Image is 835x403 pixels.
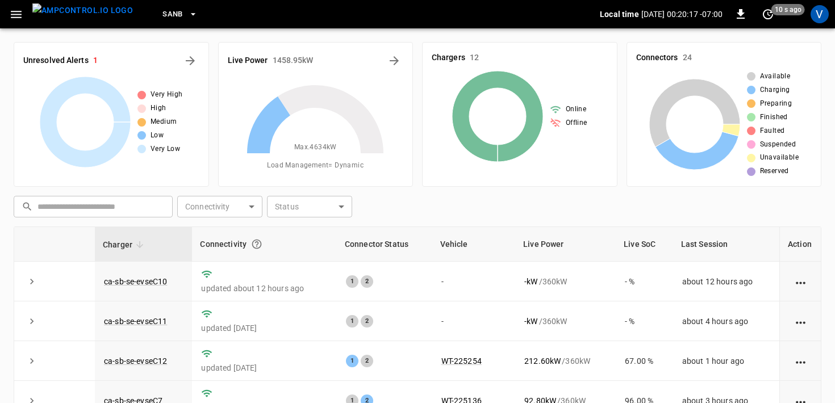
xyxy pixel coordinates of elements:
h6: 1 [93,54,98,67]
th: Action [779,227,821,262]
button: Connection between the charger and our software. [247,234,267,254]
a: ca-sb-se-evseC12 [104,356,167,366]
span: Unavailable [760,152,799,163]
span: SanB [162,8,183,21]
p: - kW [524,316,537,327]
button: set refresh interval [759,5,777,23]
div: profile-icon [811,5,829,23]
button: expand row [23,352,40,370]
h6: 24 [683,52,692,64]
span: 10 s ago [771,4,805,15]
td: about 1 hour ago [673,341,779,381]
td: - % [616,301,673,341]
th: Last Session [673,227,779,262]
div: 1 [346,315,358,328]
p: updated about 12 hours ago [201,283,327,294]
th: Connector Status [337,227,432,262]
p: Local time [600,9,639,20]
div: / 360 kW [524,355,607,367]
td: about 4 hours ago [673,301,779,341]
h6: 1458.95 kW [273,54,314,67]
a: WT-225254 [441,356,482,366]
span: Finished [760,112,788,123]
div: 2 [361,315,373,328]
span: Online [566,104,586,115]
span: High [151,103,166,114]
span: Offline [566,117,587,129]
td: about 12 hours ago [673,262,779,301]
th: Live SoC [616,227,673,262]
td: - [432,301,516,341]
span: Max. 4634 kW [294,142,337,153]
img: ampcontrol.io logo [32,3,133,18]
span: Preparing [760,98,792,110]
a: ca-sb-se-evseC10 [104,277,167,286]
button: SanB [158,3,202,26]
span: Available [760,71,791,82]
span: Reserved [760,166,789,177]
p: - kW [524,276,537,287]
span: Charger [103,238,147,251]
span: Load Management = Dynamic [267,160,364,171]
td: - [432,262,516,301]
h6: 12 [470,52,479,64]
p: [DATE] 00:20:17 -07:00 [641,9,723,20]
td: - % [616,262,673,301]
p: updated [DATE] [201,362,327,373]
div: action cell options [794,316,808,327]
span: Very Low [151,144,180,155]
button: All Alerts [181,52,199,70]
span: Charging [760,85,790,96]
a: ca-sb-se-evseC11 [104,317,167,326]
th: Vehicle [432,227,516,262]
h6: Connectors [636,52,678,64]
span: Low [151,130,164,141]
span: Suspended [760,139,796,150]
button: Energy Overview [385,52,403,70]
p: updated [DATE] [201,322,327,334]
div: action cell options [794,355,808,367]
button: expand row [23,313,40,330]
div: 1 [346,275,358,288]
td: 67.00 % [616,341,673,381]
div: Connectivity [200,234,328,254]
div: / 360 kW [524,316,607,327]
div: action cell options [794,276,808,287]
span: Medium [151,116,177,128]
span: Faulted [760,125,785,137]
h6: Unresolved Alerts [23,54,89,67]
button: expand row [23,273,40,290]
div: 2 [361,275,373,288]
p: 212.60 kW [524,355,561,367]
div: / 360 kW [524,276,607,287]
th: Live Power [515,227,616,262]
div: 1 [346,355,358,367]
span: Very High [151,89,183,100]
h6: Live Power [228,54,268,67]
h6: Chargers [432,52,465,64]
div: 2 [361,355,373,367]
